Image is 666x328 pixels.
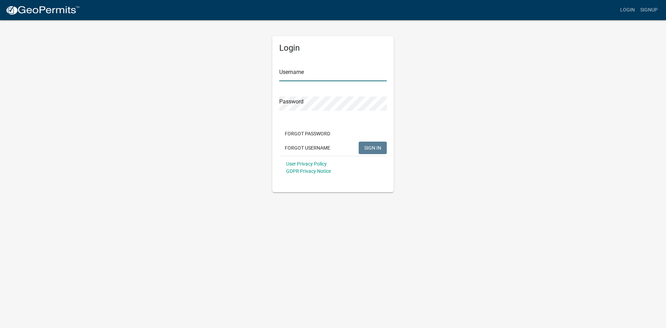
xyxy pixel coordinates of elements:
span: SIGN IN [364,145,381,150]
a: User Privacy Policy [286,161,327,167]
a: Login [617,3,638,17]
button: Forgot Password [279,127,336,140]
button: Forgot Username [279,142,336,154]
a: Signup [638,3,660,17]
h5: Login [279,43,387,53]
a: GDPR Privacy Notice [286,168,331,174]
button: SIGN IN [359,142,387,154]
